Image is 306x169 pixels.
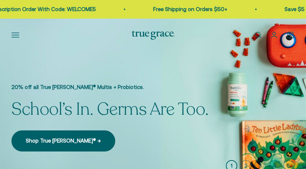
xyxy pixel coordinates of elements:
split-lines: School’s In. Germs Are Too. [11,98,208,121]
p: 20% off all True [PERSON_NAME]® Multis + Probiotics. [11,83,208,91]
a: Shop True [PERSON_NAME]® → [11,130,115,151]
a: Free Shipping on Orders $50+ [152,6,227,12]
